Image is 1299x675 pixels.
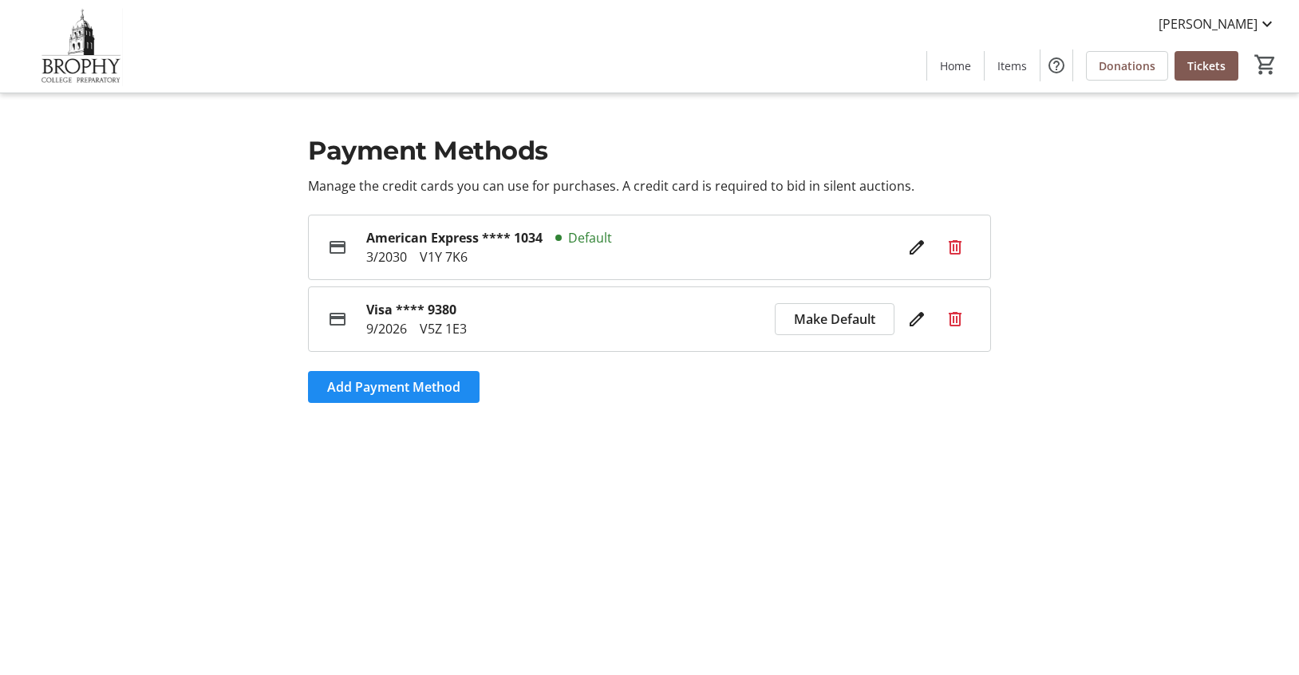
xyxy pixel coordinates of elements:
[1146,11,1289,37] button: [PERSON_NAME]
[308,176,991,195] p: Manage the credit cards you can use for purchases. A credit card is required to bid in silent auc...
[1086,51,1168,81] a: Donations
[794,310,875,329] span: Make Default
[308,132,991,170] h1: Payment Methods
[1159,14,1258,34] span: [PERSON_NAME]
[308,371,480,403] a: Add Payment Method
[1099,57,1155,74] span: Donations
[1175,51,1238,81] a: Tickets
[1251,50,1280,79] button: Cart
[366,248,407,266] span: 3/2030
[327,377,460,397] span: Add Payment Method
[927,51,984,81] a: Home
[420,248,468,266] span: V1Y 7K6
[985,51,1040,81] a: Items
[997,57,1027,74] span: Items
[1187,57,1226,74] span: Tickets
[420,320,467,337] span: V5Z 1E3
[366,228,543,247] span: American Express **** 1034
[366,320,407,337] span: 9/2026
[10,6,152,86] img: Brophy College Preparatory 's Logo
[940,57,971,74] span: Home
[1040,49,1072,81] button: Help
[568,228,612,247] span: Default
[775,303,894,335] button: Make Default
